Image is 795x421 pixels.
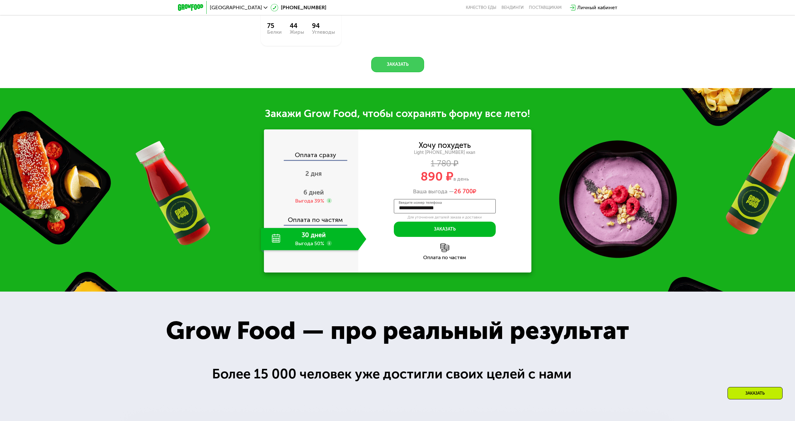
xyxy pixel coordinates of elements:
div: Личный кабинет [577,4,617,11]
div: 94 [312,22,335,30]
div: Более 15 000 человек уже достигли своих целей с нами [212,364,583,384]
div: 44 [290,22,304,30]
div: Хочу похудеть [419,142,471,149]
button: Заказать [371,57,424,72]
div: Ваша выгода — [358,188,531,195]
div: Для уточнения деталей заказа и доставки [394,215,496,220]
div: Оплата по частям [358,255,531,260]
label: Введите номер телефона [399,201,442,204]
span: 26 700 [454,188,473,195]
span: 2 дня [305,170,322,177]
div: Углеводы [312,30,335,35]
div: Оплата по частям [265,210,358,225]
span: в день [453,176,469,182]
a: Качество еды [466,5,496,10]
div: Оплата сразу [265,152,358,160]
div: поставщикам [529,5,562,10]
span: 6 дней [303,189,324,196]
a: Вендинги [501,5,524,10]
button: Заказать [394,222,496,237]
div: Белки [267,30,282,35]
div: Жиры [290,30,304,35]
a: [PHONE_NUMBER] [271,4,326,11]
span: 890 ₽ [421,169,453,184]
span: [GEOGRAPHIC_DATA] [210,5,262,10]
div: Grow Food — про реальный результат [147,312,648,350]
div: Выгода 39% [295,197,324,204]
div: Заказать [728,387,783,399]
span: ₽ [454,188,476,195]
span: 1071 [267,8,280,15]
div: Light [PHONE_NUMBER] ккал [358,150,531,155]
div: 75 [267,22,282,30]
img: l6xcnZfty9opOoJh.png [440,243,449,252]
div: 1 780 ₽ [358,160,531,167]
